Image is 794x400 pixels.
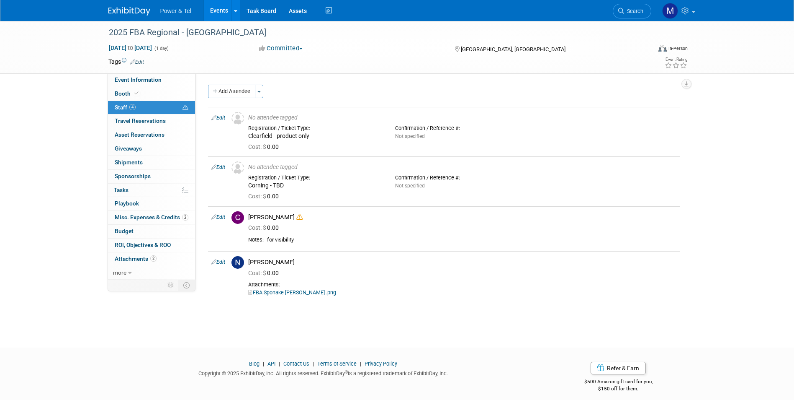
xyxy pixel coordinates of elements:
span: 4 [129,104,136,110]
div: for visibility [267,236,676,244]
div: Attachments: [248,281,676,288]
span: 0.00 [248,193,282,200]
span: Search [624,8,643,14]
span: Cost: $ [248,193,267,200]
div: In-Person [668,45,688,52]
a: Edit [211,164,225,170]
button: Add Attendee [208,85,255,98]
i: Booth reservation complete [134,91,139,96]
span: Cost: $ [248,224,267,231]
span: Asset Reservations [115,131,164,138]
span: Shipments [115,159,143,166]
span: | [358,361,363,367]
span: Tasks [114,187,128,193]
i: Double-book Warning! [296,214,303,220]
img: N.jpg [231,256,244,269]
sup: ® [345,370,348,374]
a: Terms of Service [317,361,357,367]
div: [PERSON_NAME] [248,258,676,266]
button: Committed [256,44,306,53]
div: Clearfield - product only [248,132,383,140]
a: Refer & Earn [591,362,646,374]
a: Privacy Policy [365,361,397,367]
div: Confirmation / Reference #: [395,125,529,132]
span: [GEOGRAPHIC_DATA], [GEOGRAPHIC_DATA] [461,46,565,52]
div: No attendee tagged [248,114,676,122]
img: ExhibitDay [108,7,150,16]
a: Sponsorships [108,170,195,183]
span: Sponsorships [115,173,151,179]
div: Event Format [602,44,688,56]
span: | [261,361,266,367]
span: Budget [115,228,134,234]
a: Travel Reservations [108,114,195,128]
a: Booth [108,87,195,101]
a: Staff4 [108,101,195,114]
td: Personalize Event Tab Strip [164,280,178,291]
div: Corning - TBD [248,182,383,190]
span: Cost: $ [248,270,267,276]
span: Not specified [395,183,425,189]
img: Unassigned-User-Icon.png [231,112,244,125]
span: Staff [115,104,136,111]
span: Travel Reservations [115,117,166,124]
div: Registration / Ticket Type: [248,125,383,132]
a: ROI, Objectives & ROO [108,239,195,252]
div: $150 off for them. [551,385,686,392]
span: 0.00 [248,224,282,231]
img: Format-Inperson.png [658,45,667,52]
a: Search [613,4,651,18]
div: [PERSON_NAME] [248,213,676,221]
a: Shipments [108,156,195,169]
span: 0.00 [248,143,282,150]
div: Notes: [248,236,264,243]
div: 2025 FBA Regional - [GEOGRAPHIC_DATA] [106,25,639,40]
span: Potential Scheduling Conflict -- at least one attendee is tagged in another overlapping event. [182,104,188,112]
img: Unassigned-User-Icon.png [231,161,244,174]
a: Contact Us [283,361,309,367]
a: Edit [130,59,144,65]
span: ROI, Objectives & ROO [115,242,171,248]
span: Misc. Expenses & Credits [115,214,188,221]
span: Not specified [395,133,425,139]
td: Toggle Event Tabs [178,280,195,291]
a: Edit [211,115,225,121]
a: Budget [108,225,195,238]
span: [DATE] [DATE] [108,44,152,52]
img: Madalyn Bobbitt [662,3,678,19]
span: Giveaways [115,145,142,152]
div: Copyright © 2025 ExhibitDay, Inc. All rights reserved. ExhibitDay is a registered trademark of Ex... [108,368,539,377]
span: Attachments [115,255,157,262]
span: Power & Tel [160,8,191,14]
a: Blog [249,361,260,367]
span: Cost: $ [248,143,267,150]
span: Playbook [115,200,139,207]
a: Event Information [108,73,195,87]
a: Playbook [108,197,195,210]
a: FBA Sponake [PERSON_NAME] .png [248,289,336,296]
div: Registration / Ticket Type: [248,174,383,181]
a: API [267,361,275,367]
a: Tasks [108,184,195,197]
div: Event Rating [665,57,687,62]
span: 0.00 [248,270,282,276]
div: $500 Amazon gift card for you, [551,373,686,392]
span: more [113,269,126,276]
div: Confirmation / Reference #: [395,174,529,181]
span: 2 [182,214,188,221]
div: No attendee tagged [248,164,676,171]
td: Tags [108,57,144,66]
img: C.jpg [231,211,244,224]
span: to [126,44,134,51]
a: Misc. Expenses & Credits2 [108,211,195,224]
span: Booth [115,90,140,97]
a: Asset Reservations [108,128,195,142]
a: Edit [211,259,225,265]
a: Edit [211,214,225,220]
span: Event Information [115,76,162,83]
span: | [311,361,316,367]
a: Attachments2 [108,252,195,266]
span: (1 day) [154,46,169,51]
a: Giveaways [108,142,195,156]
a: more [108,266,195,280]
